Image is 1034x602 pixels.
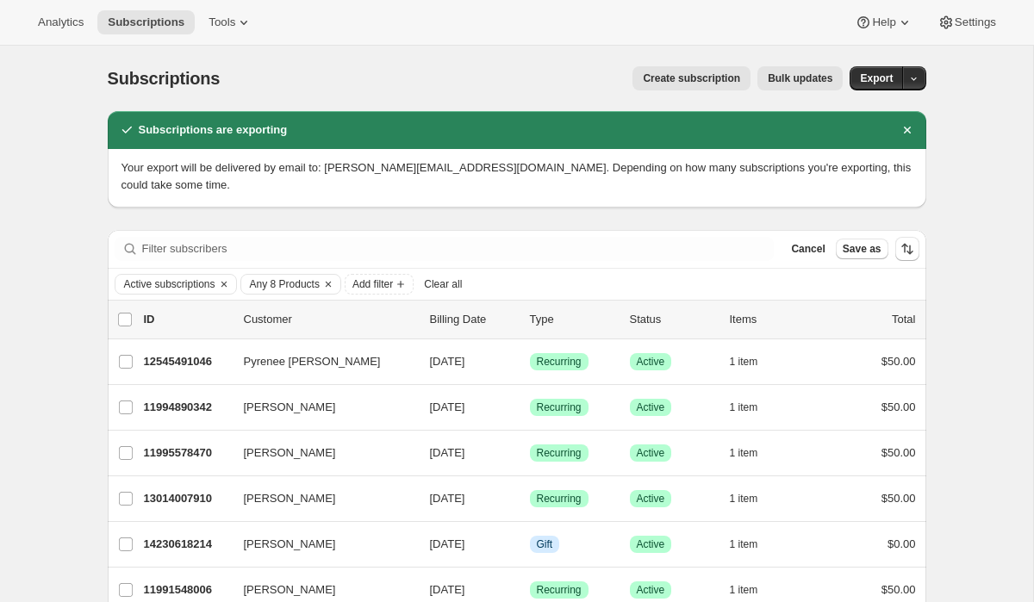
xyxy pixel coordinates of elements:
span: [PERSON_NAME] [244,444,336,462]
span: 1 item [730,492,758,506]
span: Settings [955,16,996,29]
span: Subscriptions [108,69,221,88]
span: Active [637,446,665,460]
span: 1 item [730,446,758,460]
span: Add filter [352,277,393,291]
p: ID [144,311,230,328]
button: Tools [198,10,263,34]
div: 11991548006[PERSON_NAME][DATE]SuccessRecurringSuccessActive1 item$50.00 [144,578,916,602]
div: 14230618214[PERSON_NAME][DATE]InfoGiftSuccessActive1 item$0.00 [144,532,916,556]
p: 11991548006 [144,581,230,599]
button: Export [850,66,903,90]
span: Bulk updates [768,71,832,85]
p: 11994890342 [144,399,230,416]
button: 1 item [730,487,777,511]
div: IDCustomerBilling DateTypeStatusItemsTotal [144,311,916,328]
p: 13014007910 [144,490,230,507]
span: 1 item [730,400,758,414]
button: Help [844,10,923,34]
button: Analytics [28,10,94,34]
button: Cancel [784,239,832,259]
span: Pyrenee [PERSON_NAME] [244,353,381,370]
span: [DATE] [430,492,465,505]
span: Active [637,400,665,414]
button: 1 item [730,532,777,556]
span: 1 item [730,583,758,597]
div: 11994890342[PERSON_NAME][DATE]SuccessRecurringSuccessActive1 item$50.00 [144,395,916,419]
span: [DATE] [430,537,465,550]
span: Active [637,583,665,597]
span: Export [860,71,893,85]
p: Customer [244,311,416,328]
span: Recurring [537,446,582,460]
span: 1 item [730,537,758,551]
button: Create subscription [632,66,751,90]
span: [DATE] [430,400,465,413]
span: Recurring [537,355,582,369]
button: Clear [215,275,233,294]
button: Active subscriptions [115,275,215,294]
span: Gift [537,537,553,551]
span: 1 item [730,355,758,369]
button: [PERSON_NAME] [234,394,406,421]
span: [DATE] [430,446,465,459]
span: Analytics [38,16,84,29]
div: 11995578470[PERSON_NAME][DATE]SuccessRecurringSuccessActive1 item$50.00 [144,441,916,465]
button: Any 8 Products [241,275,320,294]
span: Recurring [537,492,582,506]
span: Active [637,537,665,551]
button: 1 item [730,441,777,465]
p: 12545491046 [144,353,230,370]
button: 1 item [730,578,777,602]
span: Your export will be delivered by email to: [PERSON_NAME][EMAIL_ADDRESS][DOMAIN_NAME]. Depending o... [121,161,912,191]
span: $50.00 [881,446,916,459]
button: Save as [836,239,888,259]
p: Total [892,311,915,328]
button: [PERSON_NAME] [234,531,406,558]
button: 1 item [730,350,777,374]
p: Status [630,311,716,328]
span: Save as [843,242,881,256]
button: Sort the results [895,237,919,261]
div: Items [730,311,816,328]
div: 13014007910[PERSON_NAME][DATE]SuccessRecurringSuccessActive1 item$50.00 [144,487,916,511]
span: $50.00 [881,400,916,413]
span: Any 8 Products [250,277,320,291]
button: Clear [320,275,337,294]
p: 14230618214 [144,536,230,553]
button: Dismiss notification [895,118,919,142]
button: Settings [927,10,1006,34]
input: Filter subscribers [142,237,775,261]
span: Active [637,492,665,506]
span: [PERSON_NAME] [244,536,336,553]
span: [DATE] [430,355,465,368]
p: 11995578470 [144,444,230,462]
button: Bulk updates [757,66,843,90]
span: Recurring [537,583,582,597]
span: Tools [209,16,235,29]
span: [PERSON_NAME] [244,399,336,416]
span: Help [872,16,895,29]
button: Add filter [345,274,414,295]
span: Active [637,355,665,369]
span: Active subscriptions [124,277,215,291]
span: Subscriptions [108,16,184,29]
span: [DATE] [430,583,465,596]
span: Create subscription [643,71,740,85]
button: [PERSON_NAME] [234,439,406,467]
span: [PERSON_NAME] [244,490,336,507]
button: Subscriptions [97,10,195,34]
div: Type [530,311,616,328]
span: $0.00 [888,537,916,550]
span: Clear all [424,277,462,291]
h2: Subscriptions are exporting [139,121,288,139]
div: 12545491046Pyrenee [PERSON_NAME][DATE]SuccessRecurringSuccessActive1 item$50.00 [144,350,916,374]
span: $50.00 [881,355,916,368]
span: Cancel [791,242,825,256]
button: Clear all [417,274,469,295]
span: Recurring [537,400,582,414]
span: $50.00 [881,583,916,596]
button: 1 item [730,395,777,419]
p: Billing Date [430,311,516,328]
button: [PERSON_NAME] [234,485,406,512]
